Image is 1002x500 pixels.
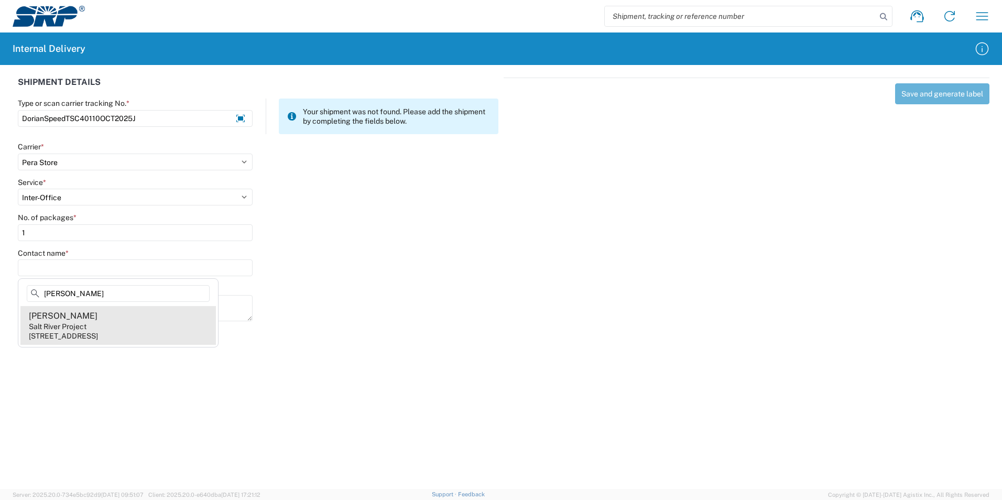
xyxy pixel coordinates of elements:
span: Client: 2025.20.0-e640dba [148,492,260,498]
span: [DATE] 09:51:07 [101,492,144,498]
img: srp [13,6,85,27]
label: Carrier [18,142,44,151]
div: [PERSON_NAME] [29,310,97,322]
span: [DATE] 17:21:12 [221,492,260,498]
label: Contact name [18,248,69,258]
div: [STREET_ADDRESS] [29,331,98,341]
a: Support [432,491,458,497]
label: Service [18,178,46,187]
h2: Internal Delivery [13,42,85,55]
div: Salt River Project [29,322,86,331]
span: Copyright © [DATE]-[DATE] Agistix Inc., All Rights Reserved [828,490,989,499]
label: Type or scan carrier tracking No. [18,99,129,108]
div: SHIPMENT DETAILS [18,78,498,99]
span: Your shipment was not found. Please add the shipment by completing the fields below. [303,107,490,126]
a: Feedback [458,491,485,497]
input: Shipment, tracking or reference number [605,6,876,26]
span: Server: 2025.20.0-734e5bc92d9 [13,492,144,498]
label: No. of packages [18,213,77,222]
